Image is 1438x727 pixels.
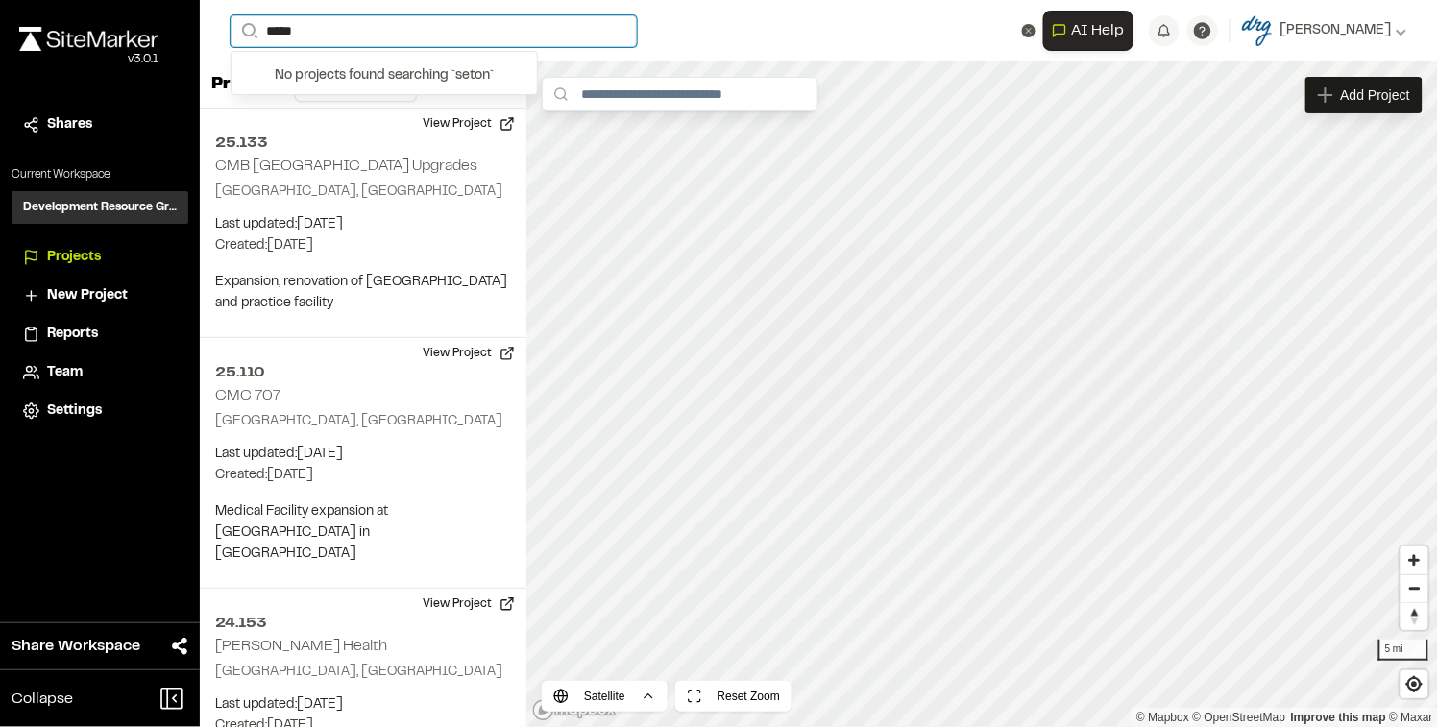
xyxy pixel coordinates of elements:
h2: CMC 707 [215,389,280,402]
span: Collapse [12,688,73,711]
p: Created: [DATE] [215,465,511,486]
p: Last updated: [DATE] [215,444,511,465]
a: Reports [23,324,177,345]
p: [GEOGRAPHIC_DATA], [GEOGRAPHIC_DATA] [215,411,511,432]
button: Reset Zoom [675,681,792,712]
h2: CMB [GEOGRAPHIC_DATA] Upgrades [215,159,477,173]
button: Open AI Assistant [1043,11,1133,51]
a: Team [23,362,177,383]
h3: Development Resource Group [23,199,177,216]
p: Last updated: [DATE] [215,214,511,235]
h2: [PERSON_NAME] Health [215,640,387,653]
span: Team [47,362,83,383]
span: Share Workspace [12,635,140,658]
span: New Project [47,285,128,306]
button: View Project [411,589,526,619]
span: Zoom out [1401,575,1428,602]
span: Projects [47,247,101,268]
div: Open AI Assistant [1043,11,1141,51]
a: OpenStreetMap [1193,711,1286,724]
a: Shares [23,114,177,135]
h2: 25.133 [215,132,511,155]
div: 5 mi [1378,640,1428,661]
p: [GEOGRAPHIC_DATA], [GEOGRAPHIC_DATA] [215,182,511,203]
span: Reset bearing to north [1401,603,1428,630]
p: Created: [DATE] [215,235,511,256]
span: Reports [47,324,98,345]
a: Mapbox [1136,711,1189,724]
button: Zoom in [1401,546,1428,574]
button: Reset bearing to north [1401,602,1428,630]
span: Shares [47,114,92,135]
button: View Project [411,338,526,369]
h2: 24.153 [215,612,511,635]
button: Clear text [1022,24,1036,37]
a: Map feedback [1291,711,1386,724]
p: Expansion, renovation of [GEOGRAPHIC_DATA] and practice facility [215,272,511,314]
p: Projects [211,72,283,98]
img: User [1242,15,1273,46]
button: Search [231,15,265,47]
a: Projects [23,247,177,268]
p: [GEOGRAPHIC_DATA], [GEOGRAPHIC_DATA] [215,662,511,683]
span: AI Help [1071,19,1125,42]
div: No projects found searching ` seton ` [232,58,537,94]
span: Settings [47,400,102,422]
p: Last updated: [DATE] [215,694,511,715]
button: Find my location [1401,670,1428,698]
a: Settings [23,400,177,422]
button: [PERSON_NAME] [1242,15,1407,46]
p: Current Workspace [12,166,188,183]
a: Maxar [1389,711,1433,724]
span: Add Project [1341,85,1410,105]
button: Zoom out [1401,574,1428,602]
button: Satellite [542,681,668,712]
div: Oh geez...please don't... [19,51,158,68]
a: Mapbox logo [532,699,617,721]
img: rebrand.png [19,27,158,51]
p: Medical Facility expansion at [GEOGRAPHIC_DATA] in [GEOGRAPHIC_DATA] [215,501,511,565]
button: View Project [411,109,526,139]
a: New Project [23,285,177,306]
h2: 25.110 [215,361,511,384]
span: [PERSON_NAME] [1280,20,1392,41]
